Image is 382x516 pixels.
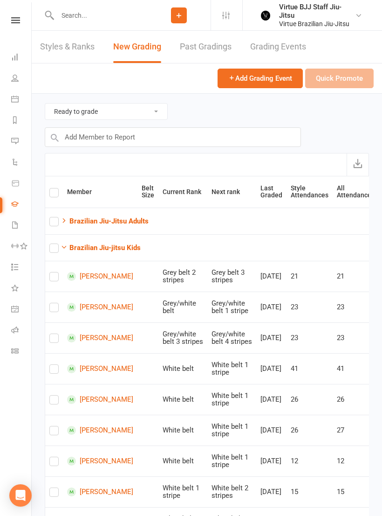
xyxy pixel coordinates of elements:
a: Class kiosk mode [11,342,32,363]
a: [PERSON_NAME] [67,334,133,342]
th: All Attendances [333,176,379,208]
a: General attendance kiosk mode [11,300,32,321]
td: [DATE] [256,384,286,415]
a: Calendar [11,90,32,111]
td: Grey/white belt 1 stripe [207,292,256,322]
td: 21 [286,261,333,292]
button: Brazilian Jiu-jitsu Kids [61,242,141,253]
td: Grey/white belt 4 stripes [207,322,256,353]
td: White belt [158,446,207,476]
td: [DATE] [256,322,286,353]
div: Open Intercom Messenger [9,484,32,507]
td: 23 [333,322,379,353]
button: Add Grading Event [218,69,303,88]
strong: Brazilian Jiu-Jitsu Adults [69,217,149,225]
td: 21 [333,261,379,292]
td: White belt [158,415,207,446]
td: 15 [286,476,333,507]
td: White belt 1 stripe [207,384,256,415]
td: White belt [158,384,207,415]
a: Reports [11,111,32,132]
td: [DATE] [256,476,286,507]
td: [DATE] [256,261,286,292]
td: 23 [286,322,333,353]
td: Grey/white belt 3 stripes [158,322,207,353]
a: New Grading [113,31,161,63]
a: [PERSON_NAME] [67,488,133,496]
td: White belt [158,353,207,384]
td: 41 [286,353,333,384]
a: Past Gradings [180,31,232,63]
th: Style Attendances [286,176,333,208]
a: Product Sales [11,174,32,195]
td: 12 [286,446,333,476]
div: Virtue Brazilian Jiu-Jitsu [279,20,355,28]
th: Current Rank [158,176,207,208]
a: People [11,69,32,90]
img: thumb_image1665449447.png [256,6,274,25]
a: [PERSON_NAME] [67,395,133,404]
td: 23 [286,292,333,322]
a: [PERSON_NAME] [67,426,133,435]
td: White belt 1 stripe [207,353,256,384]
a: [PERSON_NAME] [67,364,133,373]
strong: Brazilian Jiu-jitsu Kids [69,244,141,252]
td: [DATE] [256,415,286,446]
div: Virtue BJJ Staff Jiu-Jitsu [279,3,355,20]
th: Last Graded [256,176,286,208]
td: Grey belt 2 stripes [158,261,207,292]
td: [DATE] [256,353,286,384]
a: [PERSON_NAME] [67,457,133,466]
td: 26 [286,415,333,446]
a: Grading Events [250,31,306,63]
td: Grey belt 3 stripes [207,261,256,292]
th: Member [63,176,137,208]
a: Dashboard [11,48,32,69]
td: [DATE] [256,446,286,476]
td: White belt 1 stripe [158,476,207,507]
td: 27 [333,415,379,446]
td: [DATE] [256,292,286,322]
td: 26 [333,384,379,415]
a: [PERSON_NAME] [67,272,133,281]
td: 12 [333,446,379,476]
a: Roll call kiosk mode [11,321,32,342]
td: 23 [333,292,379,322]
td: 41 [333,353,379,384]
td: Grey/white belt [158,292,207,322]
button: Brazilian Jiu-Jitsu Adults [61,216,149,227]
input: Search... [55,9,147,22]
td: 15 [333,476,379,507]
th: Belt Size [137,176,158,208]
td: White belt 2 stripes [207,476,256,507]
span: Add Grading Event [228,74,292,83]
a: What's New [11,279,32,300]
a: [PERSON_NAME] [67,303,133,312]
th: Select all [45,176,63,208]
a: Styles & Ranks [40,31,95,63]
td: White belt 1 stripe [207,415,256,446]
th: Next rank [207,176,256,208]
td: White belt 1 stripe [207,446,256,476]
td: 26 [286,384,333,415]
input: Add Member to Report [45,127,301,147]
